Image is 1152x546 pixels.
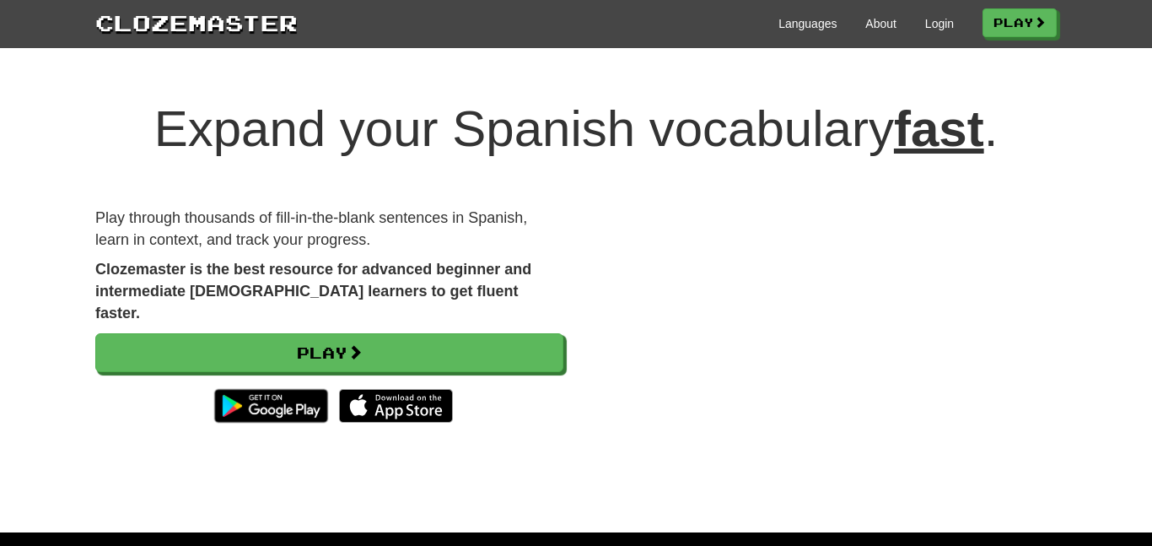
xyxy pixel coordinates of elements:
strong: Clozemaster is the best resource for advanced beginner and intermediate [DEMOGRAPHIC_DATA] learne... [95,261,531,321]
h1: Expand your Spanish vocabulary . [95,101,1057,157]
a: Languages [778,15,837,32]
a: Login [925,15,954,32]
img: Get it on Google Play [206,381,336,431]
img: Download_on_the_App_Store_Badge_US-UK_135x40-25178aeef6eb6b83b96f5f2d004eda3bffbb37122de64afbaef7... [339,389,453,423]
a: About [865,15,896,32]
p: Play through thousands of fill-in-the-blank sentences in Spanish, learn in context, and track you... [95,208,563,251]
a: Play [95,333,563,372]
u: fast [894,100,984,157]
a: Clozemaster [95,7,298,38]
a: Play [982,8,1057,37]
